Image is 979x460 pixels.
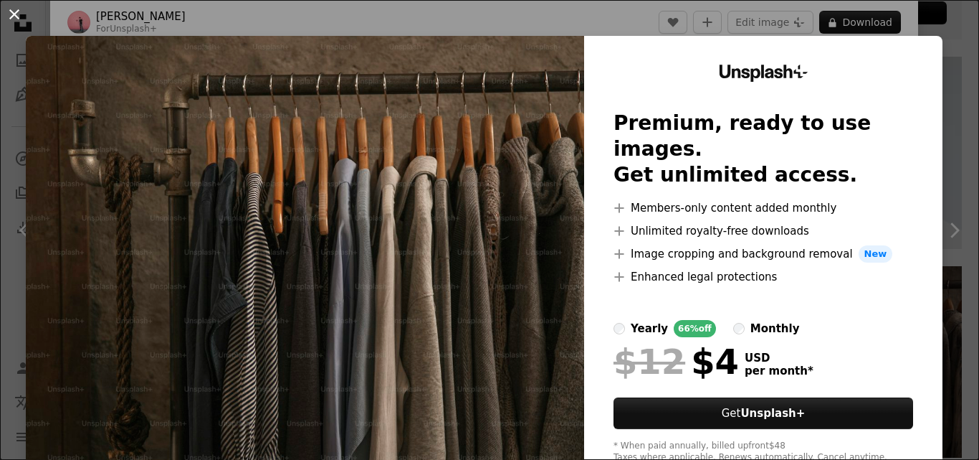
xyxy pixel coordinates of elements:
li: Members-only content added monthly [613,200,913,217]
span: New [859,245,893,263]
div: yearly [631,320,668,337]
div: $4 [613,343,739,380]
span: $12 [613,343,685,380]
li: Image cropping and background removal [613,245,913,263]
li: Unlimited royalty-free downloads [613,222,913,240]
button: GetUnsplash+ [613,398,913,429]
span: per month * [745,365,813,377]
div: 66% off [674,320,716,337]
div: monthly [750,320,800,337]
span: USD [745,352,813,365]
strong: Unsplash+ [740,407,805,420]
li: Enhanced legal protections [613,268,913,286]
h2: Premium, ready to use images. Get unlimited access. [613,111,913,188]
input: monthly [733,323,745,334]
input: yearly66%off [613,323,625,334]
